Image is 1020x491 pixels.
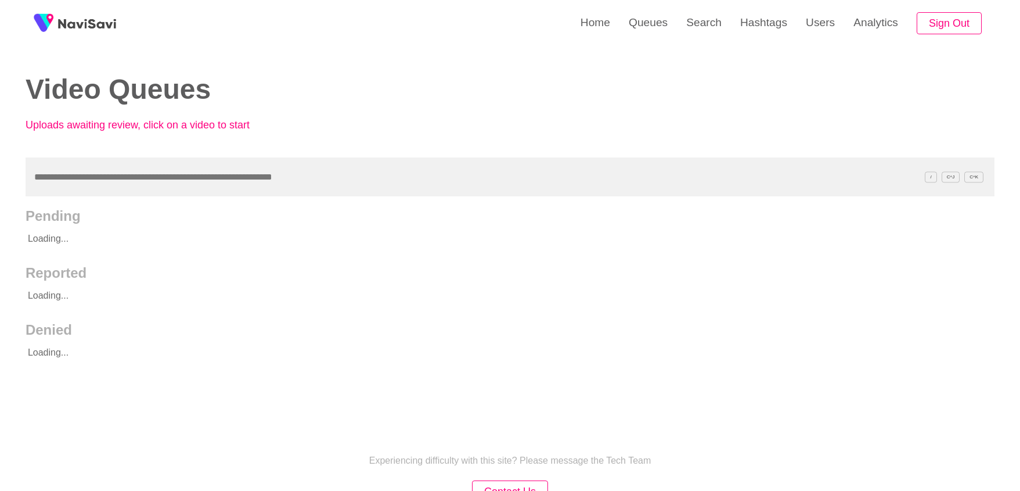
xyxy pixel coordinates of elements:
p: Experiencing difficulty with this site? Please message the Tech Team [369,456,651,466]
p: Loading... [26,338,898,367]
span: C^J [942,171,960,182]
button: Sign Out [917,12,982,35]
p: Uploads awaiting review, click on a video to start [26,119,281,131]
p: Loading... [26,281,898,310]
p: Loading... [26,224,898,253]
span: C^K [964,171,983,182]
h2: Reported [26,265,994,281]
h2: Pending [26,208,994,224]
span: / [925,171,936,182]
img: fireSpot [29,9,58,38]
h2: Denied [26,322,994,338]
img: fireSpot [58,17,116,29]
h2: Video Queues [26,74,493,105]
